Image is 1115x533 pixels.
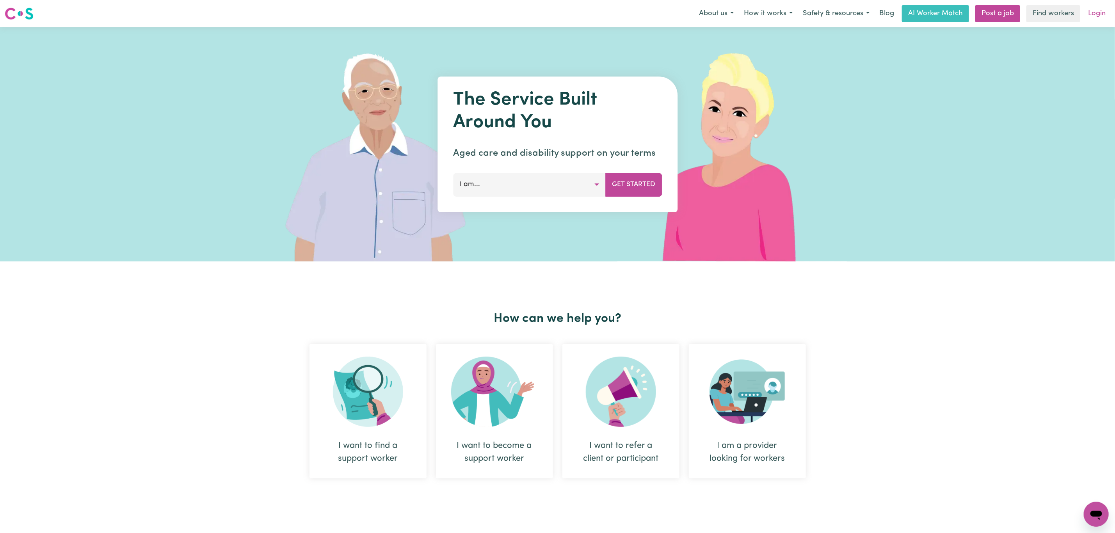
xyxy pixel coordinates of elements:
[586,357,656,427] img: Refer
[455,439,534,465] div: I want to become a support worker
[902,5,969,22] a: AI Worker Match
[875,5,899,22] a: Blog
[739,5,798,22] button: How it works
[333,357,403,427] img: Search
[309,344,427,478] div: I want to find a support worker
[694,5,739,22] button: About us
[436,344,553,478] div: I want to become a support worker
[798,5,875,22] button: Safety & resources
[453,89,662,134] h1: The Service Built Around You
[581,439,661,465] div: I want to refer a client or participant
[5,7,34,21] img: Careseekers logo
[708,439,787,465] div: I am a provider looking for workers
[1083,5,1110,22] a: Login
[5,5,34,23] a: Careseekers logo
[689,344,806,478] div: I am a provider looking for workers
[1084,502,1109,527] iframe: Button to launch messaging window, conversation in progress
[605,173,662,196] button: Get Started
[453,146,662,160] p: Aged care and disability support on your terms
[328,439,408,465] div: I want to find a support worker
[453,173,606,196] button: I am...
[451,357,538,427] img: Become Worker
[710,357,785,427] img: Provider
[562,344,679,478] div: I want to refer a client or participant
[305,311,811,326] h2: How can we help you?
[975,5,1020,22] a: Post a job
[1026,5,1080,22] a: Find workers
